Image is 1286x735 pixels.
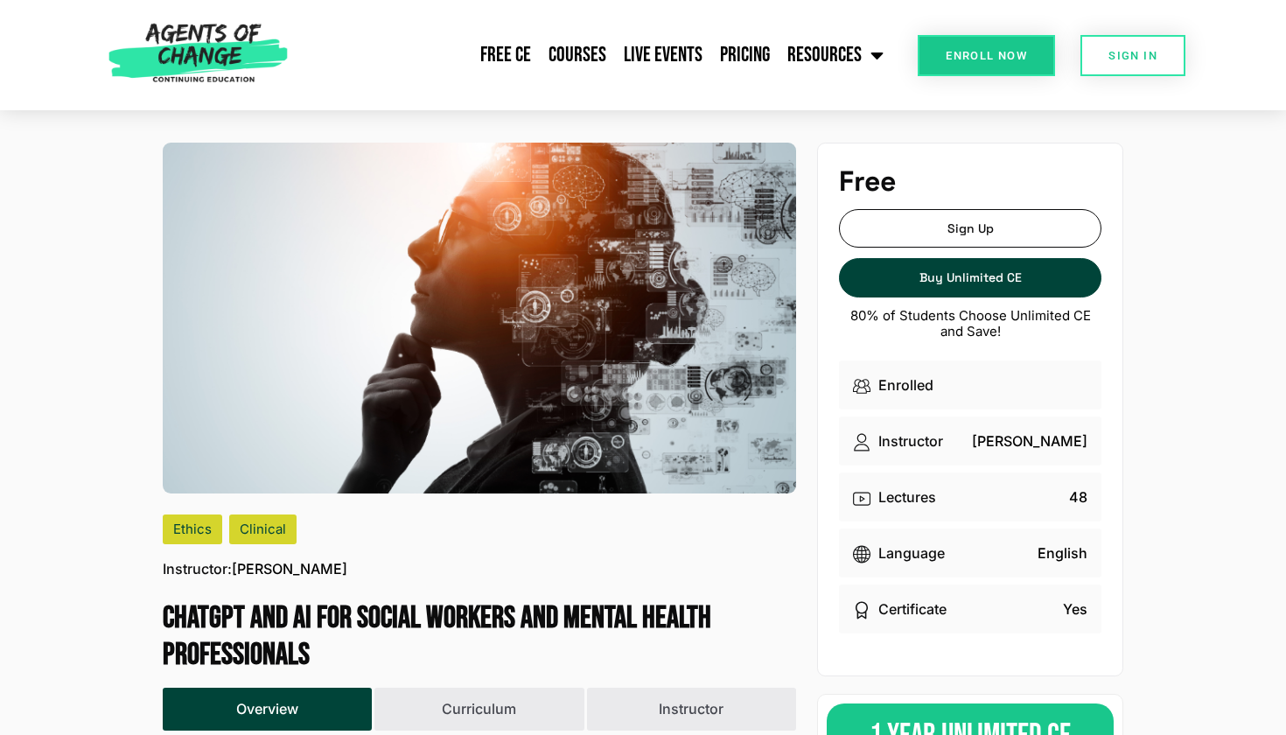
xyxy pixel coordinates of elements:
[472,33,540,77] a: Free CE
[711,33,779,77] a: Pricing
[972,430,1087,451] p: [PERSON_NAME]
[615,33,711,77] a: Live Events
[779,33,892,77] a: Resources
[1069,486,1087,507] p: 48
[878,486,936,507] p: Lectures
[839,209,1101,248] a: Sign Up
[374,688,584,731] button: Curriculum
[947,221,994,236] span: Sign Up
[946,50,1027,61] span: Enroll Now
[163,688,372,731] button: Overview
[163,514,222,544] div: Ethics
[839,164,1101,198] h4: Free
[839,258,1101,297] a: Buy Unlimited CE
[587,688,796,731] button: Instructor
[878,430,943,451] p: Instructor
[163,143,796,493] img: ChatGPT and AI for Social Workers and Mental Health Professionals (3 General CE Credit)
[878,542,945,563] p: Language
[918,35,1055,76] a: Enroll Now
[1063,598,1087,619] p: Yes
[878,598,947,619] p: Certificate
[1038,542,1087,563] p: English
[839,308,1101,339] p: 80% of Students Choose Unlimited CE and Save!
[229,514,297,544] div: Clinical
[540,33,615,77] a: Courses
[296,33,892,77] nav: Menu
[919,270,1022,285] span: Buy Unlimited CE
[878,374,933,395] p: Enrolled
[163,558,232,579] span: Instructor:
[1108,50,1157,61] span: SIGN IN
[1080,35,1185,76] a: SIGN IN
[163,600,796,674] h1: ChatGPT and AI for Social Workers and Mental Health Professionals (3 General CE Credit)
[163,558,347,579] p: [PERSON_NAME]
